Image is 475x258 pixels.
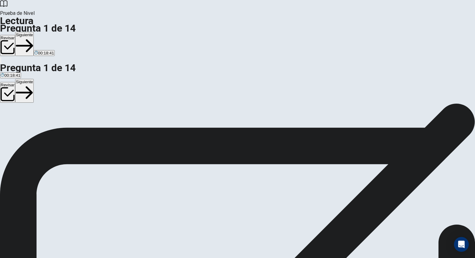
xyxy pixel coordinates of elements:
span: 00:18:41 [38,51,54,55]
button: 00:18:41 [34,50,55,56]
button: Siguiente [15,32,34,56]
button: Siguiente [15,79,34,103]
div: Open Intercom Messenger [454,237,469,252]
span: 00:18:41 [4,73,20,78]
